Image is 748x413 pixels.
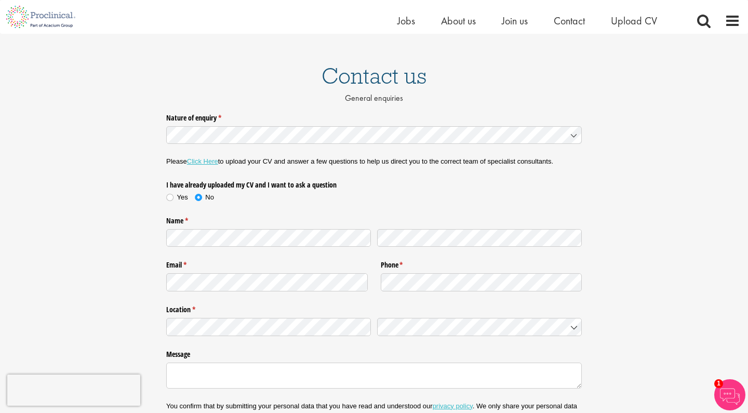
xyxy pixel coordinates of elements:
label: Phone [381,257,582,270]
label: Message [166,346,582,359]
span: Yes [177,193,188,201]
legend: Location [166,301,582,315]
p: Please to upload your CV and answer a few questions to help us direct you to the correct team of ... [166,157,582,166]
iframe: reCAPTCHA [7,375,140,406]
legend: I have already uploaded my CV and I want to ask a question [166,176,368,190]
a: Jobs [397,14,415,28]
input: Country [377,318,582,336]
input: First [166,229,371,247]
a: privacy policy [433,402,473,410]
span: No [205,193,214,201]
legend: Name [166,212,582,225]
a: Contact [554,14,585,28]
label: Nature of enquiry [166,109,582,123]
span: 1 [714,379,723,388]
a: Join us [502,14,528,28]
label: Email [166,257,368,270]
a: Upload CV [611,14,657,28]
input: Last [377,229,582,247]
input: State / Province / Region [166,318,371,336]
a: Click Here [187,157,218,165]
img: Chatbot [714,379,745,410]
a: About us [441,14,476,28]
